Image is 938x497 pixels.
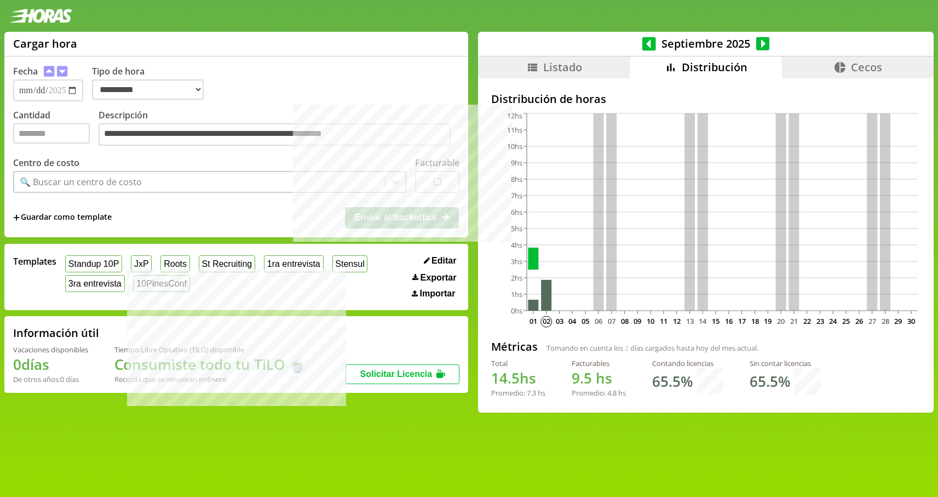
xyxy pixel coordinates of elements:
text: 21 [790,316,798,326]
span: +Guardar como template [13,212,112,224]
tspan: 2hs [511,273,522,283]
tspan: 5hs [511,224,522,233]
span: Importar [420,289,456,299]
text: 16 [725,316,733,326]
tspan: 7hs [511,191,522,201]
h2: Información útil [13,325,99,340]
text: 27 [868,316,876,326]
span: + [13,212,20,224]
span: Exportar [421,273,457,283]
text: 05 [582,316,589,326]
h1: hs [491,368,545,388]
text: 22 [803,316,811,326]
text: 09 [634,316,641,326]
div: 🔍 Buscar un centro de costo [20,176,142,188]
text: 12 [673,316,681,326]
div: Facturables [572,358,626,368]
label: Fecha [13,65,38,77]
text: 23 [816,316,824,326]
span: 7.3 [527,388,536,398]
div: Recordá que se renuevan en [114,374,306,384]
button: 10PinesConf [134,275,190,292]
img: logotipo [9,9,72,23]
span: Septiembre 2025 [656,36,756,51]
text: 02 [543,316,550,326]
button: Stensul [332,255,368,272]
span: Tomando en cuenta los días cargados hasta hoy del mes actual. [546,343,758,353]
textarea: Descripción [99,123,451,146]
b: Enero [207,374,227,384]
text: 13 [686,316,694,326]
text: 30 [907,316,915,326]
text: 24 [829,316,837,326]
h2: Distribución de horas [491,92,920,106]
div: Total [491,358,545,368]
text: 03 [556,316,563,326]
h1: 65.5 % [652,372,693,391]
tspan: 1hs [511,289,522,299]
text: 20 [777,316,785,326]
text: 25 [842,316,850,326]
label: Descripción [99,109,459,149]
tspan: 11hs [507,125,522,135]
tspan: 12hs [507,111,522,121]
h1: Cargar hora [13,36,77,51]
tspan: 6hs [511,207,522,217]
span: 4.8 [607,388,617,398]
text: 11 [660,316,667,326]
button: Standup 10P [65,255,122,272]
label: Centro de costo [13,157,79,169]
label: Cantidad [13,109,99,149]
text: 04 [568,316,577,326]
div: Tiempo Libre Optativo (TiLO) disponible [114,345,306,355]
span: Editar [431,256,456,266]
label: Facturable [415,157,459,169]
div: De otros años: 0 días [13,374,88,384]
tspan: 10hs [507,141,522,151]
div: Promedio: hs [572,388,626,398]
text: 07 [608,316,615,326]
tspan: 3hs [511,256,522,266]
span: Listado [543,60,582,75]
button: JxP [131,255,152,272]
select: Tipo de hora [92,79,204,100]
text: 01 [530,316,537,326]
div: Vacaciones disponibles [13,345,88,355]
text: 08 [621,316,629,326]
text: 28 [882,316,889,326]
h1: hs [572,368,626,388]
span: 9.5 [572,368,592,388]
text: 10 [647,316,654,326]
div: Promedio: hs [491,388,545,398]
tspan: 9hs [511,158,522,168]
text: 15 [712,316,720,326]
button: Exportar [409,272,459,283]
button: Solicitar Licencia [346,364,459,384]
button: St Recruiting [199,255,255,272]
tspan: 4hs [511,240,522,250]
input: Cantidad [13,123,90,144]
text: 26 [855,316,863,326]
span: 14.5 [491,368,520,388]
tspan: 8hs [511,174,522,184]
text: 06 [595,316,602,326]
label: Tipo de hora [92,65,212,101]
button: 3ra entrevista [65,275,125,292]
text: 17 [738,316,746,326]
h1: Consumiste todo tu TiLO 🍵 [114,355,306,374]
text: 14 [699,316,707,326]
div: Sin contar licencias [750,358,821,368]
h2: Métricas [491,339,538,354]
button: Editar [421,255,460,266]
span: Cecos [851,60,882,75]
text: 29 [894,316,902,326]
tspan: 0hs [511,306,522,316]
span: Solicitar Licencia [360,369,433,379]
h1: 65.5 % [750,372,790,391]
h1: 0 días [13,355,88,374]
div: Contando licencias [652,358,723,368]
text: 19 [764,316,772,326]
button: 1ra entrevista [264,255,324,272]
text: 18 [751,316,759,326]
span: Distribución [682,60,747,75]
